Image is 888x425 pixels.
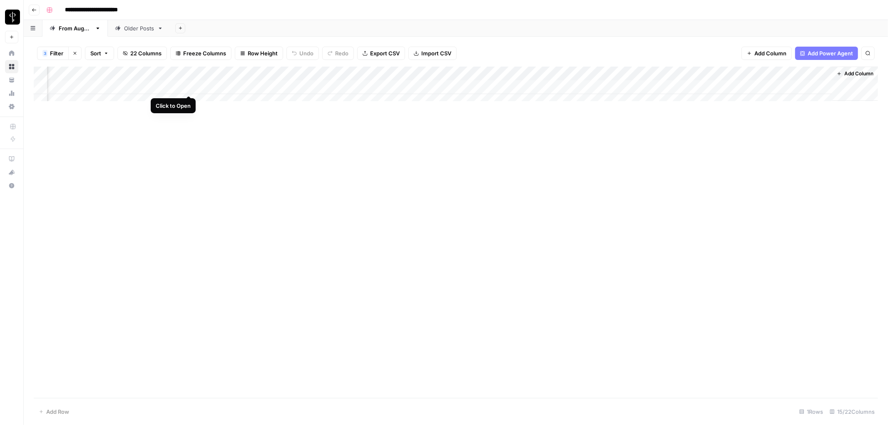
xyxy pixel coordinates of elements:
[108,20,170,37] a: Older Posts
[44,50,46,57] span: 3
[421,49,451,57] span: Import CSV
[795,47,858,60] button: Add Power Agent
[5,10,20,25] img: LP Production Workloads Logo
[299,49,313,57] span: Undo
[156,102,191,110] div: Click to Open
[5,166,18,179] button: What's new?
[85,47,114,60] button: Sort
[235,47,283,60] button: Row Height
[796,405,826,418] div: 1 Rows
[46,408,69,416] span: Add Row
[5,60,18,73] a: Browse
[124,24,154,32] div: Older Posts
[833,68,877,79] button: Add Column
[37,47,68,60] button: 3Filter
[50,49,63,57] span: Filter
[5,87,18,100] a: Usage
[357,47,405,60] button: Export CSV
[130,49,162,57] span: 22 Columns
[90,49,101,57] span: Sort
[5,152,18,166] a: AirOps Academy
[183,49,226,57] span: Freeze Columns
[5,47,18,60] a: Home
[5,100,18,113] a: Settings
[5,7,18,27] button: Workspace: LP Production Workloads
[844,70,873,77] span: Add Column
[335,49,348,57] span: Redo
[5,73,18,87] a: Your Data
[34,405,74,418] button: Add Row
[754,49,786,57] span: Add Column
[117,47,167,60] button: 22 Columns
[170,47,231,60] button: Freeze Columns
[42,20,108,37] a: From [DATE]
[42,50,47,57] div: 3
[808,49,853,57] span: Add Power Agent
[59,24,92,32] div: From [DATE]
[322,47,354,60] button: Redo
[370,49,400,57] span: Export CSV
[826,405,878,418] div: 15/22 Columns
[286,47,319,60] button: Undo
[741,47,792,60] button: Add Column
[248,49,278,57] span: Row Height
[5,179,18,192] button: Help + Support
[408,47,457,60] button: Import CSV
